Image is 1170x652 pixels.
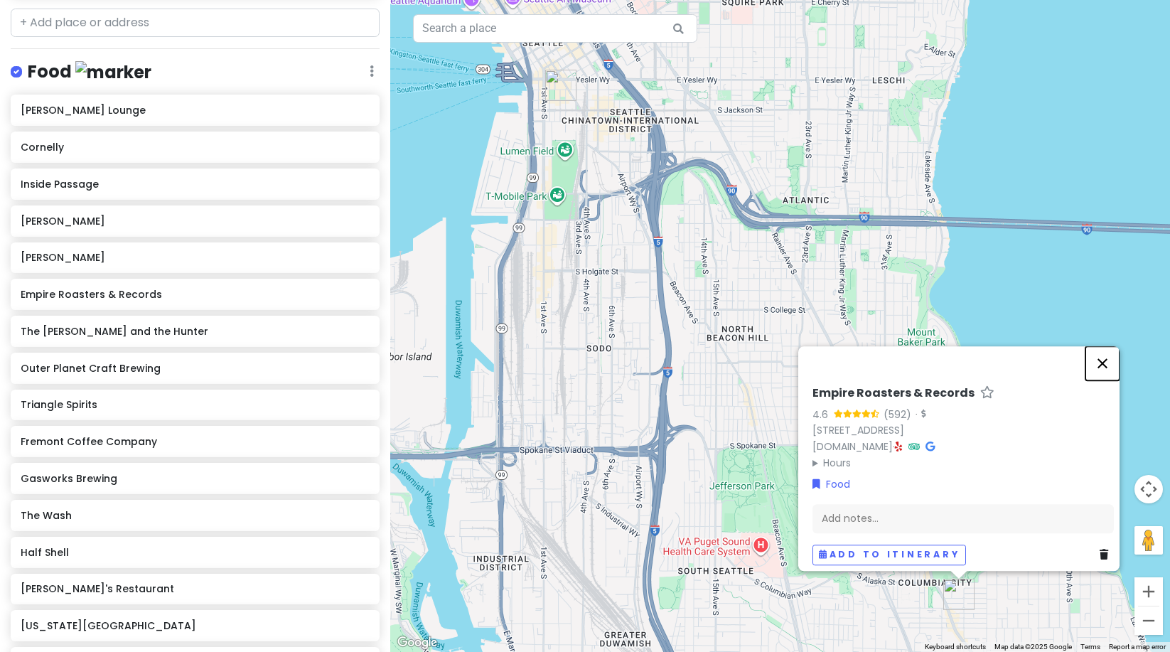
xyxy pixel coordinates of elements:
[28,60,151,84] h4: Food
[1134,606,1163,635] button: Zoom out
[21,619,369,632] h6: [US_STATE][GEOGRAPHIC_DATA]
[812,455,1114,471] summary: Hours
[1085,346,1120,380] button: Close
[943,579,975,610] div: Empire Roasters & Records
[812,439,893,454] a: [DOMAIN_NAME]
[1109,643,1166,651] a: Report a map error
[1134,526,1163,555] button: Drag Pegman onto the map to open Street View
[21,288,369,301] h6: Empire Roasters & Records
[994,643,1072,651] span: Map data ©2025 Google
[925,642,986,652] button: Keyboard shortcuts
[812,476,850,492] a: Food
[11,9,380,37] input: + Add place or address
[21,215,369,228] h6: [PERSON_NAME]
[812,386,975,401] h6: Empire Roasters & Records
[911,408,925,422] div: ·
[812,503,1114,533] div: Add notes...
[812,407,834,422] div: 4.6
[1100,547,1114,562] a: Delete place
[980,386,994,401] a: Star place
[21,582,369,595] h6: [PERSON_NAME]'s Restaurant
[812,423,904,437] a: [STREET_ADDRESS]
[1080,643,1100,651] a: Terms (opens in new tab)
[884,407,911,422] div: (592)
[21,141,369,154] h6: Cornelly
[545,70,576,101] div: The Pastry Project
[21,472,369,485] h6: Gasworks Brewing
[925,442,935,451] i: Google Maps
[1134,475,1163,503] button: Map camera controls
[812,386,1114,471] div: ·
[21,509,369,522] h6: The Wash
[21,251,369,264] h6: [PERSON_NAME]
[394,634,441,652] img: Google
[394,634,441,652] a: Open this area in Google Maps (opens a new window)
[75,61,151,83] img: marker
[908,442,920,451] i: Tripadvisor
[21,178,369,191] h6: Inside Passage
[21,104,369,117] h6: [PERSON_NAME] Lounge
[21,435,369,448] h6: Fremont Coffee Company
[21,546,369,559] h6: Half Shell
[413,14,697,43] input: Search a place
[812,545,966,565] button: Add to itinerary
[21,362,369,375] h6: Outer Planet Craft Brewing
[1134,577,1163,606] button: Zoom in
[21,398,369,411] h6: Triangle Spirits
[21,325,369,338] h6: The [PERSON_NAME] and the Hunter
